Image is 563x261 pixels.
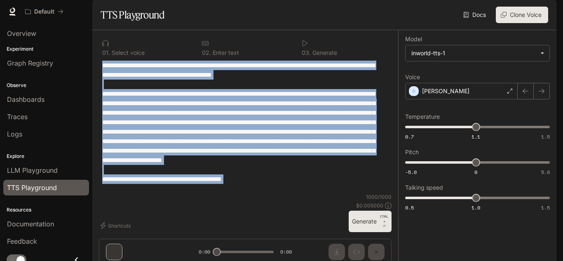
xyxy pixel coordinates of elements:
p: Default [34,8,54,15]
p: Voice [405,74,420,80]
span: 1.5 [541,133,550,140]
span: -5.0 [405,169,417,176]
p: Generate [311,50,337,56]
p: Select voice [110,50,145,56]
p: Pitch [405,149,419,155]
button: Clone Voice [496,7,548,23]
p: $ 0.005000 [356,202,383,209]
span: 0.5 [405,204,414,211]
p: Temperature [405,114,440,120]
a: Docs [462,7,489,23]
span: 1.0 [472,204,480,211]
p: CTRL + [380,214,388,224]
span: 0 [474,169,477,176]
button: GenerateCTRL +⏎ [349,211,392,232]
p: ⏎ [380,214,388,229]
h1: TTS Playground [101,7,164,23]
button: All workspaces [21,3,67,20]
p: [PERSON_NAME] [422,87,469,95]
div: inworld-tts-1 [406,45,549,61]
p: Enter text [211,50,239,56]
p: 0 1 . [102,50,110,56]
p: Model [405,36,422,42]
p: Talking speed [405,185,443,190]
span: 1.1 [472,133,480,140]
span: 5.0 [541,169,550,176]
span: 1.5 [541,204,550,211]
p: 0 3 . [302,50,311,56]
p: 0 2 . [202,50,211,56]
div: inworld-tts-1 [411,49,536,57]
span: 0.7 [405,133,414,140]
button: Shortcuts [99,219,134,232]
